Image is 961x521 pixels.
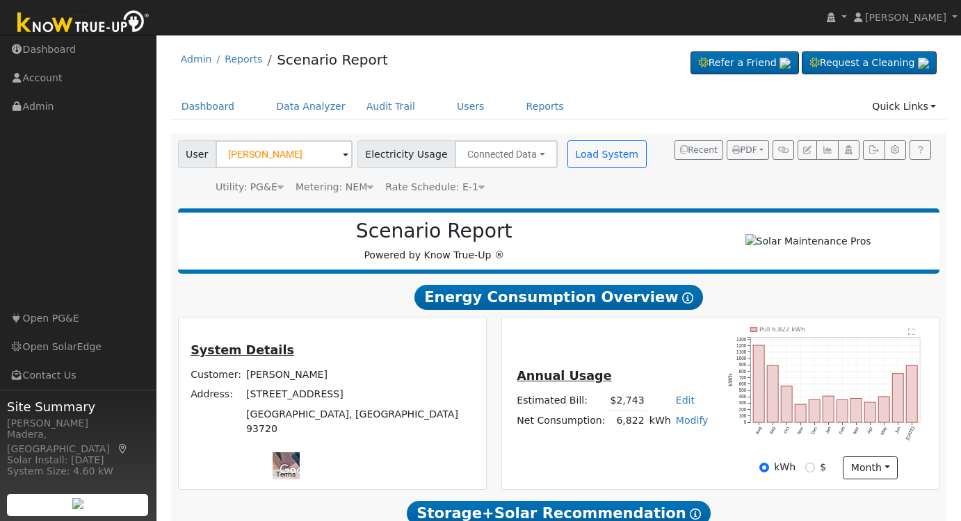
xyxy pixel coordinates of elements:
a: Reports [225,53,262,65]
span: [PERSON_NAME] [865,12,946,23]
div: [PERSON_NAME] [7,416,149,431]
text: May [880,426,889,436]
button: Load System [567,140,647,168]
div: Madera, [GEOGRAPHIC_DATA] [7,427,149,456]
button: Multi-Series Graph [816,140,838,160]
div: Utility: PG&E [216,180,284,195]
text: 800 [738,369,746,374]
input: $ [805,463,815,472]
rect: onclick="" [753,345,764,422]
img: Solar Maintenance Pros [745,234,871,249]
a: Edit [676,395,695,406]
a: Help Link [910,140,931,160]
a: Terms (opens in new tab) [276,470,296,478]
text: 200 [738,407,746,412]
a: Scenario Report [277,51,388,68]
a: Data Analyzer [266,94,356,119]
text: 600 [738,381,746,386]
button: Settings [885,140,906,160]
i: Show Help [690,508,701,520]
td: Estimated Bill: [515,391,608,411]
text: Aug [754,426,763,436]
img: retrieve [780,58,791,69]
text: 100 [738,413,746,418]
label: $ [820,460,826,474]
button: Recent [675,140,723,160]
text: 1100 [736,349,747,354]
td: 6,822 [608,411,647,431]
text: 700 [738,375,746,380]
text: [DATE] [905,426,916,441]
text: 1000 [736,356,747,361]
span: Energy Consumption Overview [414,285,702,310]
text: Mar [852,426,859,436]
rect: onclick="" [809,399,820,422]
a: Refer a Friend [691,51,799,75]
a: Open this area in Google Maps (opens a new window) [276,461,322,479]
span: User [178,140,216,168]
img: retrieve [918,58,929,69]
text: kWh [727,374,734,387]
rect: onclick="" [823,396,834,422]
i: Show Help [682,292,693,304]
button: Edit User [798,140,817,160]
text: 300 [738,401,746,406]
td: Address: [188,385,244,404]
text: 0 [744,420,747,424]
img: Know True-Up [10,8,156,39]
a: Reports [516,94,574,119]
text: Apr [866,426,875,435]
a: Audit Trail [356,94,426,119]
td: Net Consumption: [515,411,608,431]
text: Pull 6,822 kWh [759,326,805,333]
text: 1300 [736,337,747,342]
h2: Scenario Report [192,220,676,243]
td: Customer: [188,365,244,385]
u: Annual Usage [517,369,611,383]
text: Feb [838,426,846,435]
rect: onclick="" [795,404,806,422]
div: System Size: 4.60 kW [7,464,149,479]
input: kWh [759,463,769,472]
a: Map [117,443,129,454]
text: Oct [782,426,790,434]
td: [GEOGRAPHIC_DATA], [GEOGRAPHIC_DATA] 93720 [244,404,476,438]
a: Admin [181,53,212,65]
div: Powered by Know True-Up ® [185,220,684,263]
a: Quick Links [862,94,946,119]
td: $2,743 [608,391,647,411]
td: kWh [647,411,673,431]
rect: onclick="" [892,374,903,422]
text: Nov [796,426,805,436]
div: Metering: NEM [296,180,373,195]
u: System Details [191,343,294,357]
text: 900 [738,362,746,367]
text: Dec [810,426,818,436]
img: retrieve [72,498,83,509]
text: Jun [894,426,902,435]
text: 400 [738,395,746,399]
rect: onclick="" [767,365,778,422]
td: [PERSON_NAME] [244,365,476,385]
button: Login As [838,140,859,160]
span: PDF [732,145,757,155]
a: Request a Cleaning [802,51,937,75]
label: kWh [774,460,796,474]
rect: onclick="" [906,365,917,422]
rect: onclick="" [837,400,848,422]
text: 500 [738,388,746,392]
rect: onclick="" [878,397,889,422]
rect: onclick="" [781,386,792,422]
td: [STREET_ADDRESS] [244,385,476,404]
text: Sep [768,426,777,436]
rect: onclick="" [850,399,862,423]
button: Export Interval Data [863,140,885,160]
text: 1200 [736,343,747,348]
span: Electricity Usage [357,140,455,168]
rect: onclick="" [864,402,875,422]
button: Connected Data [455,140,558,168]
span: Alias: HE1 [385,181,485,192]
text:  [908,328,914,335]
a: Dashboard [171,94,245,119]
a: Modify [676,415,709,426]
